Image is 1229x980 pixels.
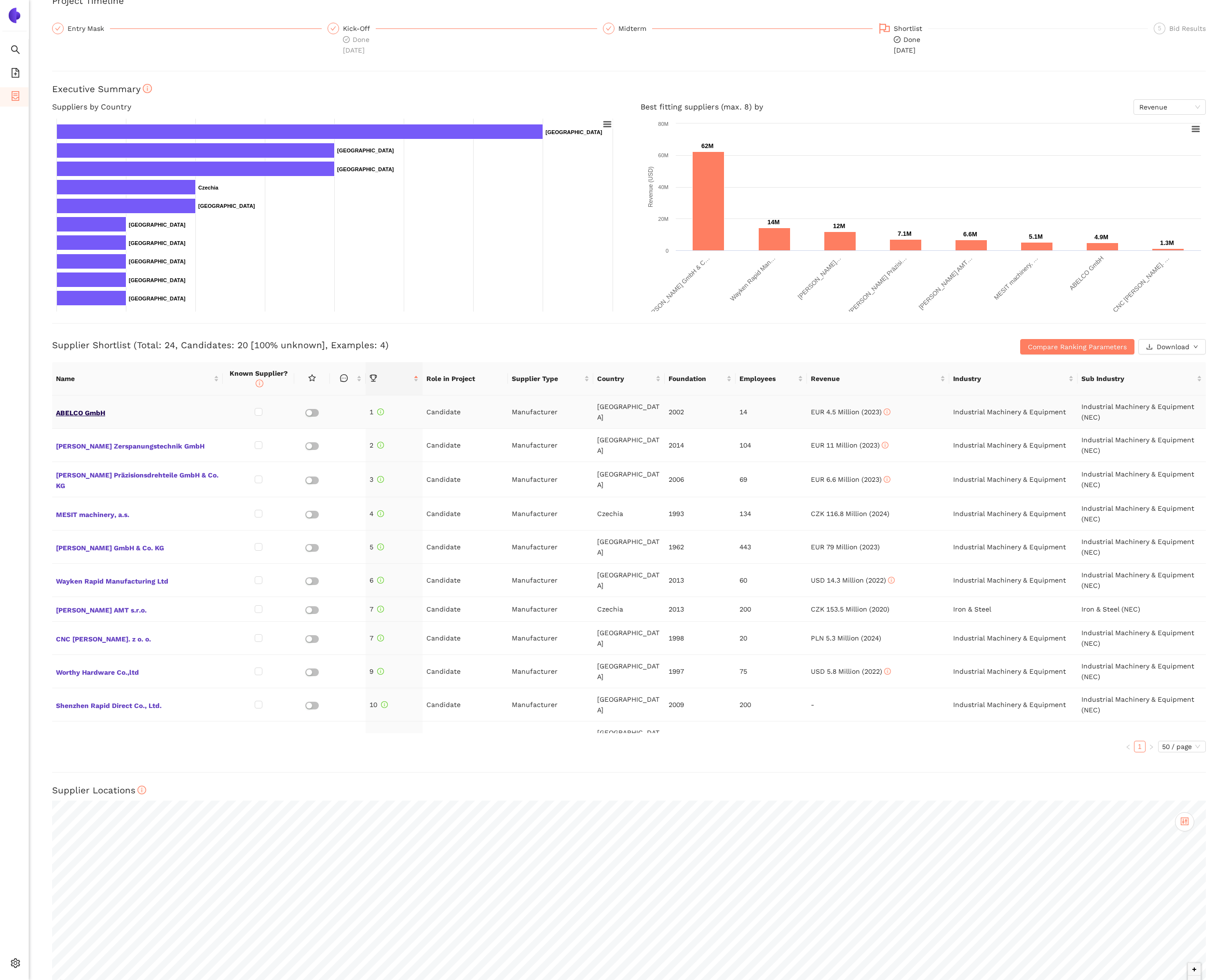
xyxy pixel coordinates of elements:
[56,665,219,678] span: Worthy Hardware Co.,ltd
[508,564,593,597] td: Manufacturer
[811,441,888,449] span: EUR 11 Million (2023)
[1138,339,1206,354] button: downloadDownloaddown
[423,688,508,721] td: Candidate
[56,541,219,553] span: [PERSON_NAME] GmbH & Co. KG
[953,373,1066,384] span: Industry
[369,667,384,675] span: 9
[55,26,61,31] span: check
[736,597,807,622] td: 200
[665,622,736,655] td: 1998
[56,406,219,418] span: ABELCO GmbH
[811,408,890,416] span: EUR 4.5 Million (2023)
[330,26,336,31] span: check
[1078,395,1206,429] td: Industrial Machinery & Equipment (NEC)
[423,597,508,622] td: Candidate
[343,36,350,43] span: check-circle
[423,429,508,462] td: Candidate
[1162,741,1202,752] span: 50 / page
[546,129,602,135] text: [GEOGRAPHIC_DATA]
[7,8,22,23] img: Logo
[129,240,186,246] text: [GEOGRAPHIC_DATA]
[879,23,890,34] span: flag
[52,99,617,115] h4: Suppliers by Country
[1169,25,1206,32] span: Bid Results
[1078,462,1206,497] td: Industrial Machinery & Equipment (NEC)
[377,510,384,517] span: info-circle
[423,655,508,688] td: Candidate
[1078,497,1206,531] td: Industrial Machinery & Equipment (NEC)
[736,721,807,755] td: 50
[1078,531,1206,564] td: Industrial Machinery & Equipment (NEC)
[1146,741,1157,752] button: right
[593,531,665,564] td: [GEOGRAPHIC_DATA]
[369,701,388,708] span: 10
[1158,741,1206,752] div: Page Size
[658,216,669,222] text: 20M
[701,142,713,150] text: 62M
[767,218,779,226] text: 14M
[11,955,20,974] span: setting
[642,255,711,323] text: [PERSON_NAME] GmbH & C…
[593,462,665,497] td: [GEOGRAPHIC_DATA]
[377,476,384,483] span: info-circle
[739,373,796,384] span: Employees
[665,564,736,597] td: 2013
[56,439,219,451] span: [PERSON_NAME] Zerspanungstechnik GmbH
[1160,239,1174,246] text: 1.3M
[423,497,508,531] td: Candidate
[665,531,736,564] td: 1962
[330,362,366,395] th: this column is sortable
[423,462,508,497] td: Candidate
[56,698,219,711] span: Shenzhen Rapid Direct Co., Ltd.
[1122,741,1134,752] button: left
[993,255,1039,301] text: MESIT machinery, …
[894,36,920,54] span: Done [DATE]
[337,166,394,172] text: [GEOGRAPHIC_DATA]
[658,184,669,190] text: 40M
[508,597,593,622] td: Manufacturer
[949,497,1078,531] td: Industrial Machinery & Equipment
[369,374,377,382] span: trophy
[665,362,736,395] th: this column's title is Foundation,this column is sortable
[508,429,593,462] td: Manufacturer
[1028,341,1127,352] span: Compare Ranking Parameters
[593,497,665,531] td: Czechia
[593,622,665,655] td: [GEOGRAPHIC_DATA]
[665,721,736,755] td: 2005
[508,497,593,531] td: Manufacturer
[736,688,807,721] td: 200
[811,634,881,642] span: PLN 5.3 Million (2024)
[949,462,1078,497] td: Industrial Machinery & Equipment
[369,441,384,449] span: 2
[423,622,508,655] td: Candidate
[811,510,889,517] span: CZK 116.8 Million (2024)
[811,373,938,384] span: Revenue
[894,23,928,34] div: Shortlist
[512,373,582,384] span: Supplier Type
[337,148,394,153] text: [GEOGRAPHIC_DATA]
[729,255,777,303] text: Wayken Rapid Man…
[736,564,807,597] td: 60
[1125,744,1131,750] span: left
[508,531,593,564] td: Manufacturer
[369,576,384,584] span: 6
[11,65,20,84] span: file-add
[888,577,895,584] span: info-circle
[665,497,736,531] td: 1993
[807,362,949,395] th: this column's title is Revenue,this column is sortable
[1078,688,1206,721] td: Industrial Machinery & Equipment (NEC)
[423,564,508,597] td: Candidate
[666,248,669,254] text: 0
[143,84,152,93] span: info-circle
[658,152,669,158] text: 60M
[508,655,593,688] td: Manufacturer
[377,668,384,675] span: info-circle
[878,23,1148,55] div: Shortlistcheck-circleDone[DATE]
[647,166,654,207] text: Revenue (USD)
[52,23,322,34] div: Entry Mask
[52,362,223,395] th: this column's title is Name,this column is sortable
[129,222,186,228] text: [GEOGRAPHIC_DATA]
[1157,341,1189,352] span: Download
[884,408,890,415] span: info-circle
[949,688,1078,721] td: Industrial Machinery & Equipment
